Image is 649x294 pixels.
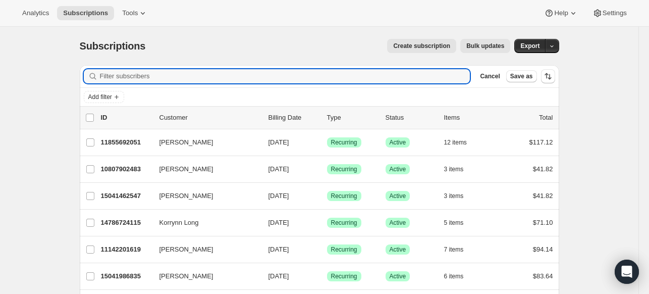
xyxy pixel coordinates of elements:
span: Active [390,138,406,146]
span: Recurring [331,138,357,146]
span: Recurring [331,246,357,254]
span: 6 items [444,272,464,280]
span: Add filter [88,93,112,101]
span: Bulk updates [466,42,504,50]
span: $117.12 [529,138,553,146]
button: [PERSON_NAME] [153,188,254,204]
span: $41.82 [533,165,553,173]
button: Subscriptions [57,6,114,20]
span: $41.82 [533,192,553,200]
span: Active [390,246,406,254]
span: Export [520,42,539,50]
button: Create subscription [387,39,456,53]
span: Analytics [22,9,49,17]
span: [DATE] [268,272,289,280]
span: $71.10 [533,219,553,226]
span: [PERSON_NAME] [159,191,213,201]
p: 11855692051 [101,137,151,148]
p: 10807902483 [101,164,151,174]
span: [PERSON_NAME] [159,271,213,281]
span: Save as [510,72,533,80]
div: 11142201619[PERSON_NAME][DATE]SuccessRecurringSuccessActive7 items$94.14 [101,242,553,257]
button: Sort the results [541,69,555,83]
div: 14786724115Korrynn Long[DATE]SuccessRecurringSuccessActive5 items$71.10 [101,216,553,230]
span: Recurring [331,219,357,227]
button: Save as [506,70,537,82]
div: Items [444,113,495,123]
button: 7 items [444,242,475,257]
span: [DATE] [268,219,289,226]
button: [PERSON_NAME] [153,161,254,177]
button: Add filter [84,91,124,103]
span: [DATE] [268,138,289,146]
button: Cancel [476,70,504,82]
span: Active [390,272,406,280]
span: Recurring [331,165,357,173]
button: Korrynn Long [153,215,254,231]
span: [PERSON_NAME] [159,164,213,174]
span: [DATE] [268,165,289,173]
div: 15041462547[PERSON_NAME][DATE]SuccessRecurringSuccessActive3 items$41.82 [101,189,553,203]
button: Settings [586,6,633,20]
span: 5 items [444,219,464,227]
p: Total [539,113,553,123]
button: Bulk updates [460,39,510,53]
div: Open Intercom Messenger [615,260,639,284]
button: [PERSON_NAME] [153,134,254,151]
p: Billing Date [268,113,319,123]
span: [DATE] [268,192,289,200]
button: 6 items [444,269,475,283]
span: $83.64 [533,272,553,280]
button: 3 items [444,162,475,176]
button: 12 items [444,135,478,150]
p: 15041986835 [101,271,151,281]
p: 15041462547 [101,191,151,201]
span: 12 items [444,138,467,146]
button: [PERSON_NAME] [153,241,254,258]
button: Export [514,39,546,53]
input: Filter subscribers [100,69,470,83]
button: Analytics [16,6,55,20]
span: Recurring [331,272,357,280]
span: Create subscription [393,42,450,50]
button: Tools [116,6,154,20]
span: 3 items [444,192,464,200]
button: [PERSON_NAME] [153,268,254,284]
span: Korrynn Long [159,218,199,228]
span: 3 items [444,165,464,173]
p: 14786724115 [101,218,151,228]
span: Active [390,192,406,200]
span: Active [390,165,406,173]
span: [PERSON_NAME] [159,244,213,255]
span: Help [554,9,568,17]
p: Status [386,113,436,123]
div: 15041986835[PERSON_NAME][DATE]SuccessRecurringSuccessActive6 items$83.64 [101,269,553,283]
div: Type [327,113,377,123]
span: $94.14 [533,246,553,253]
span: [DATE] [268,246,289,253]
span: Tools [122,9,138,17]
span: Recurring [331,192,357,200]
span: Subscriptions [63,9,108,17]
span: Settings [603,9,627,17]
div: 11855692051[PERSON_NAME][DATE]SuccessRecurringSuccessActive12 items$117.12 [101,135,553,150]
p: 11142201619 [101,244,151,255]
button: 5 items [444,216,475,230]
div: 10807902483[PERSON_NAME][DATE]SuccessRecurringSuccessActive3 items$41.82 [101,162,553,176]
p: Customer [159,113,260,123]
span: Subscriptions [80,40,146,52]
span: [PERSON_NAME] [159,137,213,148]
button: Help [538,6,584,20]
div: IDCustomerBilling DateTypeStatusItemsTotal [101,113,553,123]
span: Active [390,219,406,227]
span: 7 items [444,246,464,254]
button: 3 items [444,189,475,203]
p: ID [101,113,151,123]
span: Cancel [480,72,500,80]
